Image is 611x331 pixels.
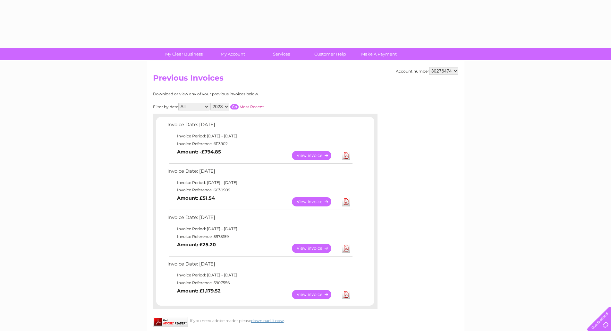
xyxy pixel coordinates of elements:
a: Download [342,151,350,160]
div: Filter by date [153,103,321,110]
b: Amount: £1,179.52 [177,288,221,294]
a: Download [342,244,350,253]
a: My Clear Business [157,48,210,60]
a: Download [342,290,350,299]
td: Invoice Period: [DATE] - [DATE] [166,132,353,140]
a: Most Recent [240,104,264,109]
a: View [292,197,339,206]
td: Invoice Period: [DATE] - [DATE] [166,225,353,233]
a: Download [342,197,350,206]
a: download it now [251,318,284,323]
b: Amount: -£794.85 [177,149,221,155]
div: If you need adobe reader please . [153,317,378,323]
td: Invoice Date: [DATE] [166,213,353,225]
div: Account number [396,67,458,75]
a: Services [255,48,308,60]
div: Download or view any of your previous invoices below. [153,92,321,96]
a: View [292,290,339,299]
td: Invoice Reference: 6030909 [166,186,353,194]
a: Make A Payment [352,48,405,60]
td: Invoice Period: [DATE] - [DATE] [166,271,353,279]
td: Invoice Date: [DATE] [166,167,353,179]
a: View [292,151,339,160]
a: My Account [206,48,259,60]
a: View [292,244,339,253]
td: Invoice Date: [DATE] [166,260,353,272]
td: Invoice Reference: 6113902 [166,140,353,148]
td: Invoice Period: [DATE] - [DATE] [166,179,353,187]
td: Invoice Reference: 5978159 [166,233,353,240]
a: Customer Help [304,48,357,60]
h2: Previous Invoices [153,74,458,86]
td: Invoice Date: [DATE] [166,120,353,132]
b: Amount: £51.54 [177,195,215,201]
b: Amount: £25.20 [177,242,216,248]
td: Invoice Reference: 5907556 [166,279,353,287]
